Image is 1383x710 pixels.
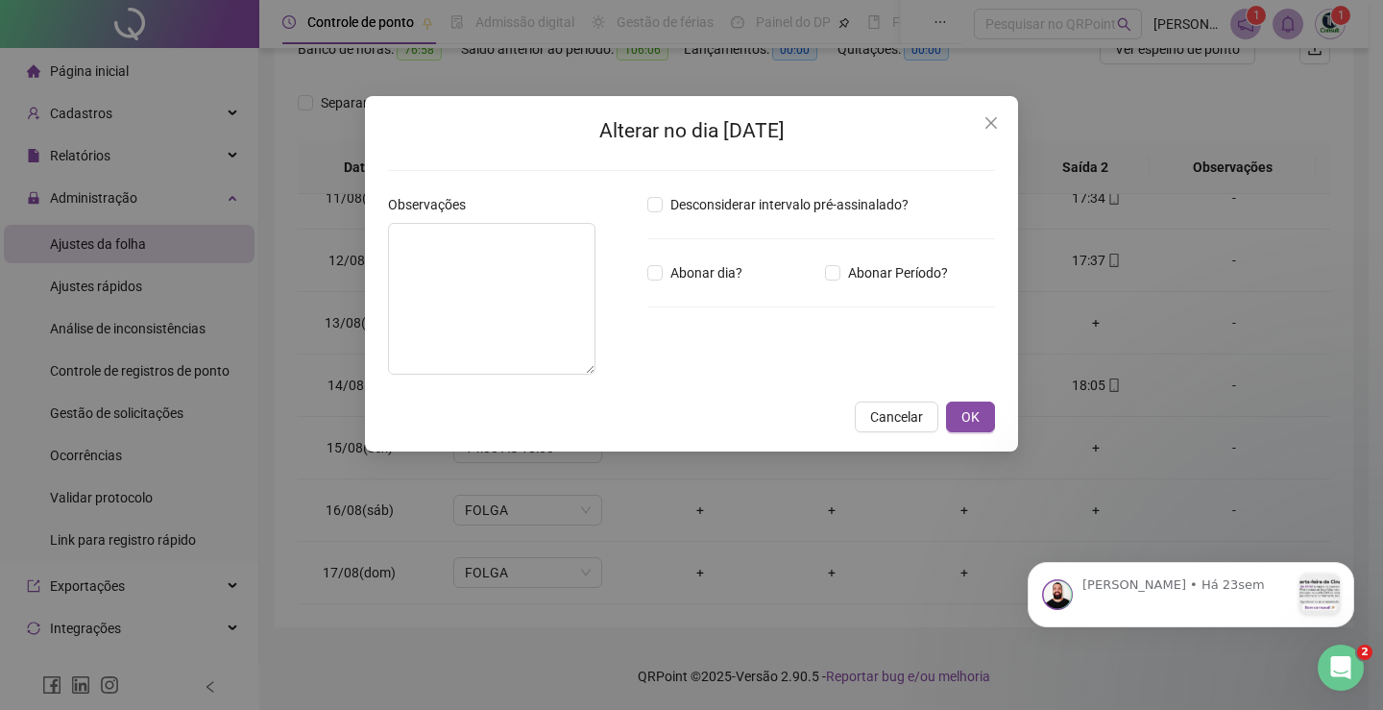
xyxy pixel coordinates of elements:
span: close [983,115,999,131]
iframe: Intercom notifications mensagem [999,524,1383,658]
iframe: Intercom live chat [1318,645,1364,691]
span: Desconsiderar intervalo pré-assinalado? [663,194,916,215]
span: 2 [1357,645,1372,660]
span: Cancelar [870,406,923,428]
span: Abonar dia? [663,262,750,283]
button: Close [976,108,1007,138]
h2: Alterar no dia [DATE] [388,115,995,147]
label: Observações [388,194,478,215]
span: Abonar Período? [840,262,956,283]
button: OK [946,402,995,432]
button: Cancelar [855,402,938,432]
span: OK [961,406,980,428]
